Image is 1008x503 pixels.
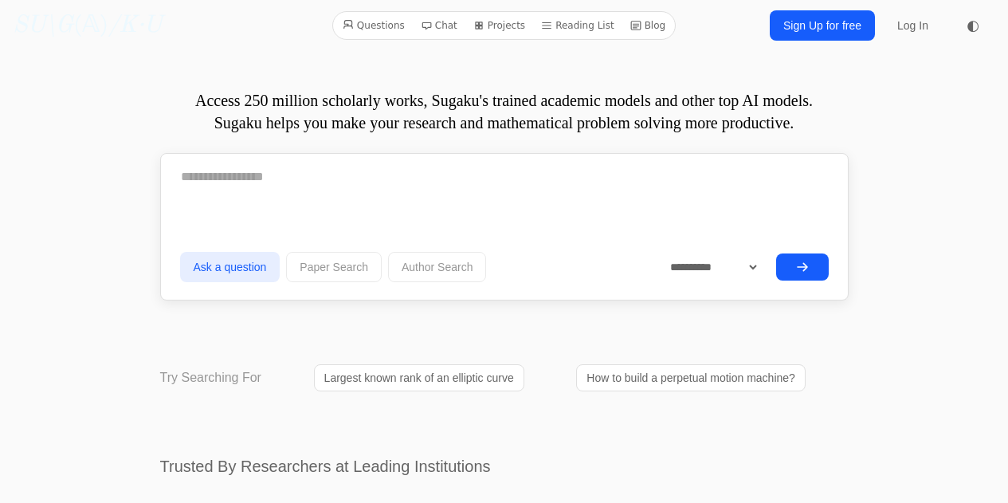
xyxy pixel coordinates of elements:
[624,15,673,36] a: Blog
[160,89,849,134] p: Access 250 million scholarly works, Sugaku's trained academic models and other top AI models. Sug...
[160,455,849,477] h2: Trusted By Researchers at Leading Institutions
[13,14,73,37] i: SU\G
[314,364,524,391] a: Largest known rank of an elliptic curve
[888,11,938,40] a: Log In
[286,252,382,282] button: Paper Search
[336,15,411,36] a: Questions
[967,18,979,33] span: ◐
[108,14,162,37] i: /K·U
[467,15,531,36] a: Projects
[535,15,621,36] a: Reading List
[576,364,806,391] a: How to build a perpetual motion machine?
[414,15,464,36] a: Chat
[160,368,261,387] p: Try Searching For
[770,10,875,41] a: Sign Up for free
[388,252,487,282] button: Author Search
[180,252,280,282] button: Ask a question
[957,10,989,41] button: ◐
[13,11,162,40] a: SU\G(𝔸)/K·U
